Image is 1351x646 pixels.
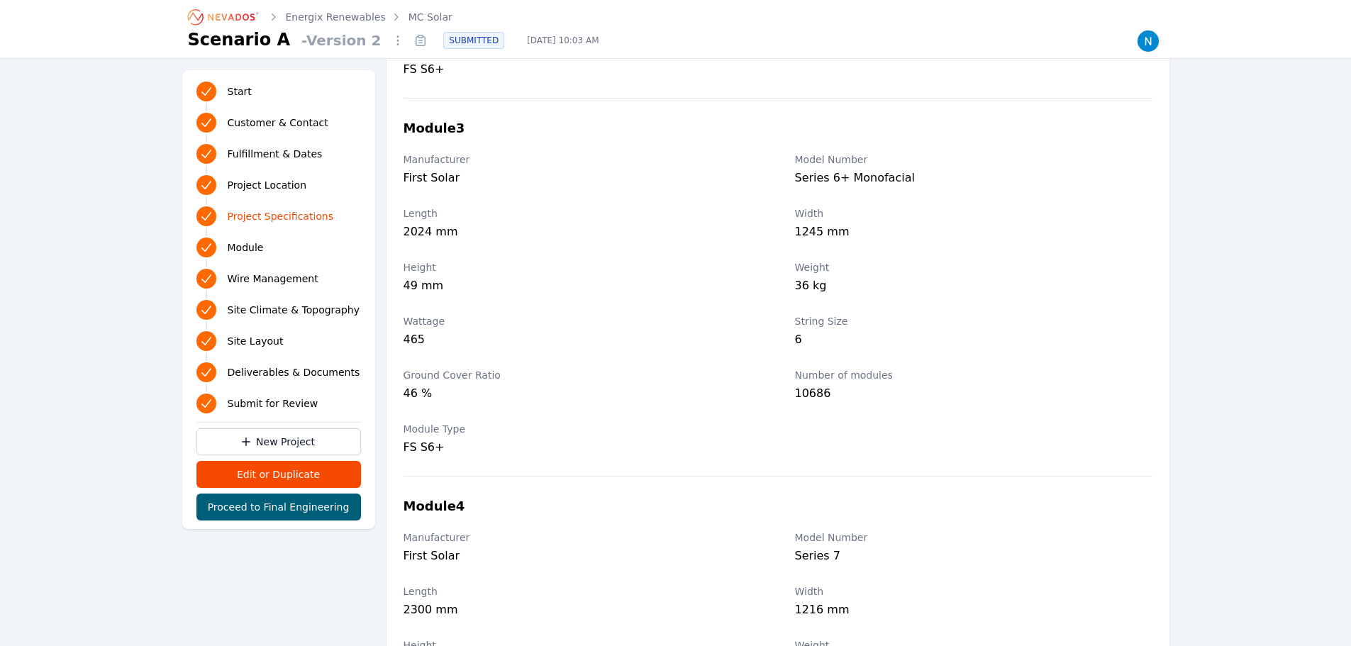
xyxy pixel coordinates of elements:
label: Width [795,584,1152,598]
div: Series 7 [795,547,1152,567]
label: Number of modules [795,368,1152,382]
label: Model Number [795,530,1152,545]
div: 36 kg [795,277,1152,297]
div: 2300 mm [404,601,761,621]
div: 1216 mm [795,601,1152,621]
a: New Project [196,428,361,455]
label: Weight [795,260,1152,274]
span: Project Location [228,178,307,192]
label: Ground Cover Ratio [404,368,761,382]
h1: Scenario A [188,28,291,51]
h3: Module 4 [404,496,465,516]
div: First Solar [404,169,761,189]
label: Length [404,584,761,598]
h3: Module 3 [404,118,465,138]
span: Site Layout [228,334,284,348]
img: Nick Rompala [1137,30,1160,52]
label: Height [404,260,761,274]
span: Start [228,84,252,99]
div: 2024 mm [404,223,761,243]
span: Module [228,240,264,255]
div: First Solar [404,547,761,567]
span: Project Specifications [228,209,334,223]
nav: Breadcrumb [188,6,452,28]
a: Energix Renewables [286,10,386,24]
button: Edit or Duplicate [196,461,361,488]
div: FS S6+ [404,439,761,456]
span: - Version 2 [296,30,387,50]
div: Series 6+ Monofacial [795,169,1152,189]
span: Deliverables & Documents [228,365,360,379]
span: [DATE] 10:03 AM [516,35,610,46]
span: Wire Management [228,272,318,286]
div: 465 [404,331,761,351]
label: Manufacturer [404,530,761,545]
label: Module Type [404,422,761,436]
label: Manufacturer [404,152,761,167]
div: 6 [795,331,1152,351]
a: MC Solar [408,10,452,24]
div: FS S6+ [404,61,761,78]
div: 10686 [795,385,1152,405]
div: 46 % [404,385,761,405]
div: 49 mm [404,277,761,297]
div: SUBMITTED [443,32,504,49]
nav: Progress [196,79,361,416]
label: String Size [795,314,1152,328]
label: Wattage [404,314,761,328]
span: Fulfillment & Dates [228,147,323,161]
label: Length [404,206,761,221]
button: Proceed to Final Engineering [196,494,361,520]
span: Customer & Contact [228,116,328,130]
span: Site Climate & Topography [228,303,360,317]
span: Submit for Review [228,396,318,411]
label: Width [795,206,1152,221]
label: Model Number [795,152,1152,167]
div: 1245 mm [795,223,1152,243]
